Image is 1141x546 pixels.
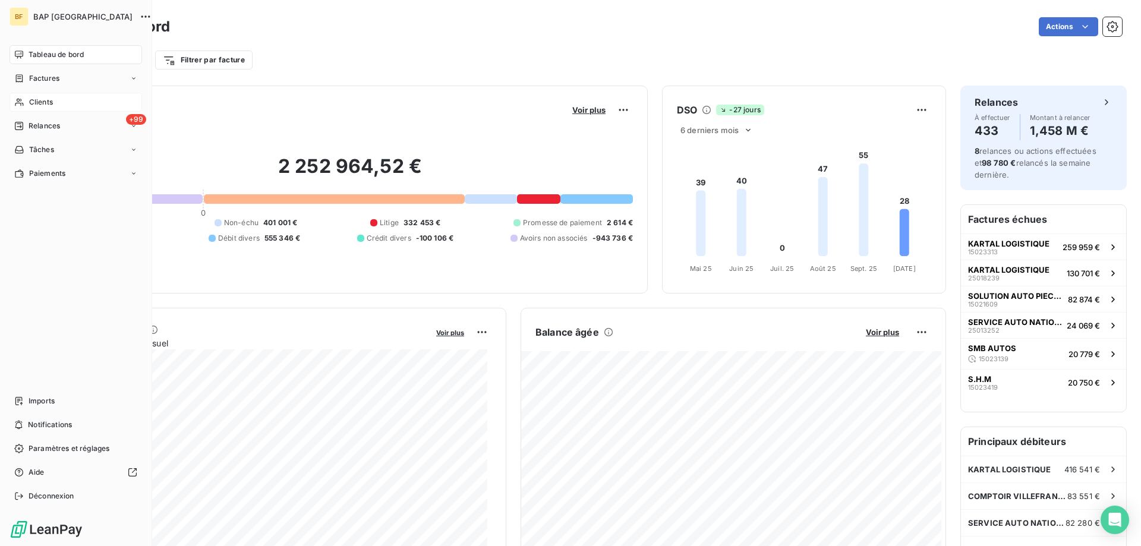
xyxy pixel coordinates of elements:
span: Notifications [28,419,72,430]
span: 401 001 € [263,217,297,228]
h2: 2 252 964,52 € [67,154,633,190]
span: Avoirs non associés [520,233,588,244]
span: 259 959 € [1063,242,1100,252]
h6: DSO [677,103,697,117]
h6: Factures échues [961,205,1126,233]
button: SMB AUTOS1502313920 779 € [961,338,1126,369]
span: 416 541 € [1064,465,1100,474]
span: 0 [201,208,206,217]
span: Crédit divers [367,233,411,244]
span: 25013252 [968,327,1000,334]
span: 15023419 [968,384,998,391]
span: KARTAL LOGISTIQUE [968,465,1051,474]
span: 82 874 € [1068,295,1100,304]
button: Voir plus [862,327,903,337]
div: Open Intercom Messenger [1101,506,1129,534]
span: relances ou actions effectuées et relancés la semaine dernière. [975,146,1096,179]
span: Non-échu [224,217,259,228]
span: Litige [380,217,399,228]
span: 8 [975,146,979,156]
tspan: Juin 25 [729,264,754,273]
span: 130 701 € [1067,269,1100,278]
span: 15021609 [968,301,998,308]
button: Voir plus [433,327,468,337]
button: Actions [1039,17,1098,36]
span: 6 derniers mois [680,125,739,135]
span: Paramètres et réglages [29,443,109,454]
span: KARTAL LOGISTIQUE [968,239,1049,248]
span: -943 736 € [592,233,633,244]
span: 83 551 € [1067,491,1100,501]
span: Clients [29,97,53,108]
h4: 1,458 M € [1030,121,1090,140]
span: 15023313 [968,248,998,255]
button: KARTAL LOGISTIQUE15023313259 959 € [961,233,1126,260]
button: Filtrer par facture [155,51,253,70]
h6: Relances [975,95,1018,109]
span: 98 780 € [982,158,1016,168]
span: Imports [29,396,55,406]
span: 332 453 € [404,217,440,228]
span: Relances [29,121,60,131]
img: Logo LeanPay [10,520,83,539]
span: 15023139 [979,355,1008,362]
span: KARTAL LOGISTIQUE [968,265,1049,274]
button: SERVICE AUTO NATIONALE 62501325224 069 € [961,312,1126,338]
button: KARTAL LOGISTIQUE25018239130 701 € [961,260,1126,286]
span: Chiffre d'affaires mensuel [67,337,428,349]
tspan: [DATE] [893,264,916,273]
span: 20 779 € [1068,349,1100,359]
button: Voir plus [569,105,609,115]
span: -100 106 € [416,233,454,244]
span: Voir plus [436,329,464,337]
h6: Principaux débiteurs [961,427,1126,456]
span: SERVICE AUTO NATIONALE 6 [968,317,1062,327]
span: 82 280 € [1066,518,1100,528]
button: S.H.M1502341920 750 € [961,369,1126,395]
span: Montant à relancer [1030,114,1090,121]
tspan: Sept. 25 [850,264,877,273]
span: Déconnexion [29,491,74,501]
span: Factures [29,73,59,84]
span: Tableau de bord [29,49,84,60]
button: SOLUTION AUTO PIECES1502160982 874 € [961,286,1126,312]
tspan: Juil. 25 [770,264,794,273]
span: +99 [126,114,146,125]
span: Paiements [29,168,65,179]
span: Voir plus [572,105,606,115]
span: SOLUTION AUTO PIECES [968,291,1063,301]
span: BAP [GEOGRAPHIC_DATA] [33,12,133,21]
span: 555 346 € [264,233,300,244]
span: 2 614 € [607,217,633,228]
span: SERVICE AUTO NATIONALE 6 [968,518,1066,528]
span: 24 069 € [1067,321,1100,330]
tspan: Mai 25 [690,264,712,273]
span: Voir plus [866,327,899,337]
span: Aide [29,467,45,478]
span: COMPTOIR VILLEFRANCHE [968,491,1067,501]
h4: 433 [975,121,1010,140]
span: Tâches [29,144,54,155]
span: -27 jours [716,105,764,115]
span: SMB AUTOS [968,343,1016,353]
span: 20 750 € [1068,378,1100,387]
span: À effectuer [975,114,1010,121]
span: S.H.M [968,374,991,384]
tspan: Août 25 [810,264,836,273]
span: 25018239 [968,274,1000,282]
div: BF [10,7,29,26]
h6: Balance âgée [535,325,599,339]
span: Promesse de paiement [523,217,602,228]
span: Débit divers [218,233,260,244]
a: Aide [10,463,142,482]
